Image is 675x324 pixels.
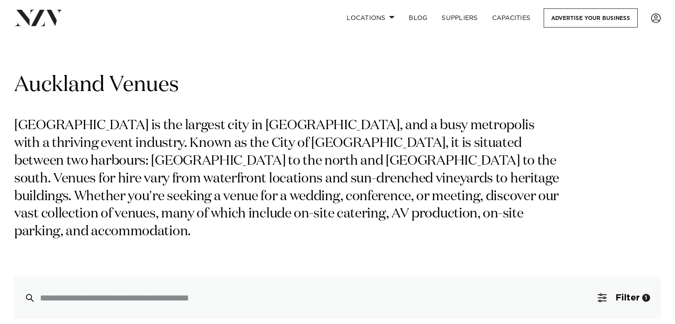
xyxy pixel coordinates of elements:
a: Capacities [485,8,538,28]
a: BLOG [402,8,434,28]
div: 1 [642,294,650,302]
img: nzv-logo.png [14,10,63,26]
span: Filter [616,293,639,302]
p: [GEOGRAPHIC_DATA] is the largest city in [GEOGRAPHIC_DATA], and a busy metropolis with a thriving... [14,117,563,241]
button: Filter1 [587,277,661,319]
a: Locations [339,8,402,28]
h1: Auckland Venues [14,71,661,99]
a: Advertise your business [544,8,638,28]
a: SUPPLIERS [434,8,485,28]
